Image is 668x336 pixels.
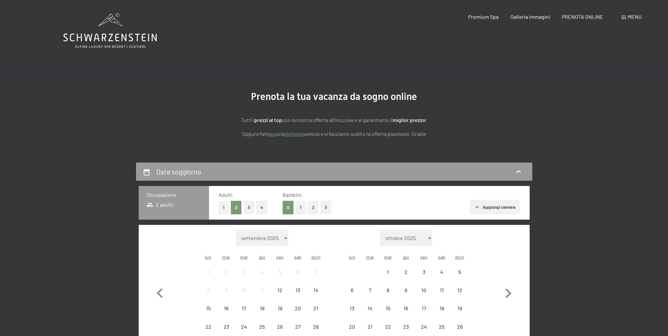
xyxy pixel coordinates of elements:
span: Menu [628,14,642,20]
div: 6 [290,269,306,286]
div: arrivo/check-in non effettuabile [379,281,397,299]
abbr: venerdì [420,254,428,260]
div: Mon Sep 08 2025 [199,281,217,299]
div: arrivo/check-in non effettuabile [217,263,235,281]
div: Sat Sep 06 2025 [289,263,307,281]
div: 16 [218,306,234,322]
div: Mon Oct 20 2025 [343,318,361,335]
div: Fri Oct 03 2025 [415,263,433,281]
abbr: venerdì [276,254,284,260]
span: Adulti [219,192,232,198]
div: arrivo/check-in non effettuabile [199,318,217,335]
div: arrivo/check-in non effettuabile [307,318,325,335]
div: 3 [236,269,252,286]
button: 3 [244,201,255,214]
div: 7 [362,288,378,304]
div: 5 [451,269,468,286]
button: 4 [256,201,267,214]
div: arrivo/check-in non effettuabile [433,318,451,335]
div: Thu Sep 11 2025 [253,281,271,299]
div: arrivo/check-in non effettuabile [235,263,253,281]
h2: Date soggiorno [156,168,201,176]
div: Fri Oct 10 2025 [415,281,433,299]
p: Tutti i con la nostra offerta all'incusive e vi garantiamo il ! [169,116,499,124]
button: 2 [231,201,242,214]
abbr: lunedì [205,254,211,260]
div: arrivo/check-in non effettuabile [289,299,307,317]
span: Bambini [283,192,301,198]
div: Sat Sep 27 2025 [289,318,307,335]
div: 6 [344,288,360,304]
abbr: sabato [438,254,445,260]
button: 3 [321,201,332,214]
div: 5 [272,269,288,286]
div: Sat Oct 25 2025 [433,318,451,335]
div: Sun Sep 28 2025 [307,318,325,335]
span: 2 adulti [147,201,173,208]
div: 1 [200,269,217,286]
button: 0 [283,201,294,214]
div: Tue Sep 02 2025 [217,263,235,281]
div: Fri Oct 17 2025 [415,299,433,317]
a: quì [269,131,276,137]
div: 2 [398,269,414,286]
button: 1 [296,201,306,214]
div: Thu Oct 23 2025 [397,318,415,335]
div: Sat Oct 18 2025 [433,299,451,317]
div: arrivo/check-in non effettuabile [397,281,415,299]
div: Tue Sep 16 2025 [217,299,235,317]
div: arrivo/check-in non effettuabile [415,281,433,299]
div: arrivo/check-in non effettuabile [253,281,271,299]
div: arrivo/check-in non effettuabile [271,263,289,281]
abbr: lunedì [349,254,355,260]
a: PRENOTA ONLINE [562,14,603,20]
div: Fri Sep 12 2025 [271,281,289,299]
abbr: giovedì [403,254,409,260]
div: arrivo/check-in non effettuabile [289,281,307,299]
div: arrivo/check-in non effettuabile [451,263,469,281]
div: Tue Sep 09 2025 [217,281,235,299]
div: arrivo/check-in non effettuabile [451,281,469,299]
div: arrivo/check-in non effettuabile [415,263,433,281]
div: 4 [254,269,270,286]
div: Fri Sep 05 2025 [271,263,289,281]
div: 11 [254,288,270,304]
div: arrivo/check-in non effettuabile [397,299,415,317]
div: Sun Oct 19 2025 [451,299,469,317]
div: arrivo/check-in non effettuabile [397,318,415,335]
div: Fri Oct 24 2025 [415,318,433,335]
div: 11 [434,288,450,304]
abbr: mercoledì [240,254,248,260]
div: 9 [218,288,234,304]
div: 20 [290,306,306,322]
div: 18 [254,306,270,322]
div: 7 [307,269,324,286]
div: 13 [290,288,306,304]
div: Wed Sep 24 2025 [235,318,253,335]
div: 15 [200,306,217,322]
div: 15 [380,306,396,322]
h3: Occupazione [147,191,201,199]
div: arrivo/check-in non effettuabile [271,299,289,317]
div: 18 [434,306,450,322]
div: Sun Oct 12 2025 [451,281,469,299]
div: arrivo/check-in non effettuabile [379,318,397,335]
div: 12 [451,288,468,304]
span: Prenota la tua vacanza da sogno online [251,91,417,102]
div: 17 [415,306,432,322]
div: 8 [380,288,396,304]
strong: prezzi al top [254,117,282,123]
div: Sat Oct 04 2025 [433,263,451,281]
div: Sun Oct 26 2025 [451,318,469,335]
div: Wed Oct 15 2025 [379,299,397,317]
div: Thu Oct 16 2025 [397,299,415,317]
div: Wed Sep 03 2025 [235,263,253,281]
div: arrivo/check-in non effettuabile [343,281,361,299]
div: arrivo/check-in non effettuabile [253,299,271,317]
div: Thu Sep 25 2025 [253,318,271,335]
div: 9 [398,288,414,304]
span: Premium Spa [468,14,499,20]
div: arrivo/check-in non effettuabile [289,263,307,281]
div: arrivo/check-in non effettuabile [307,281,325,299]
